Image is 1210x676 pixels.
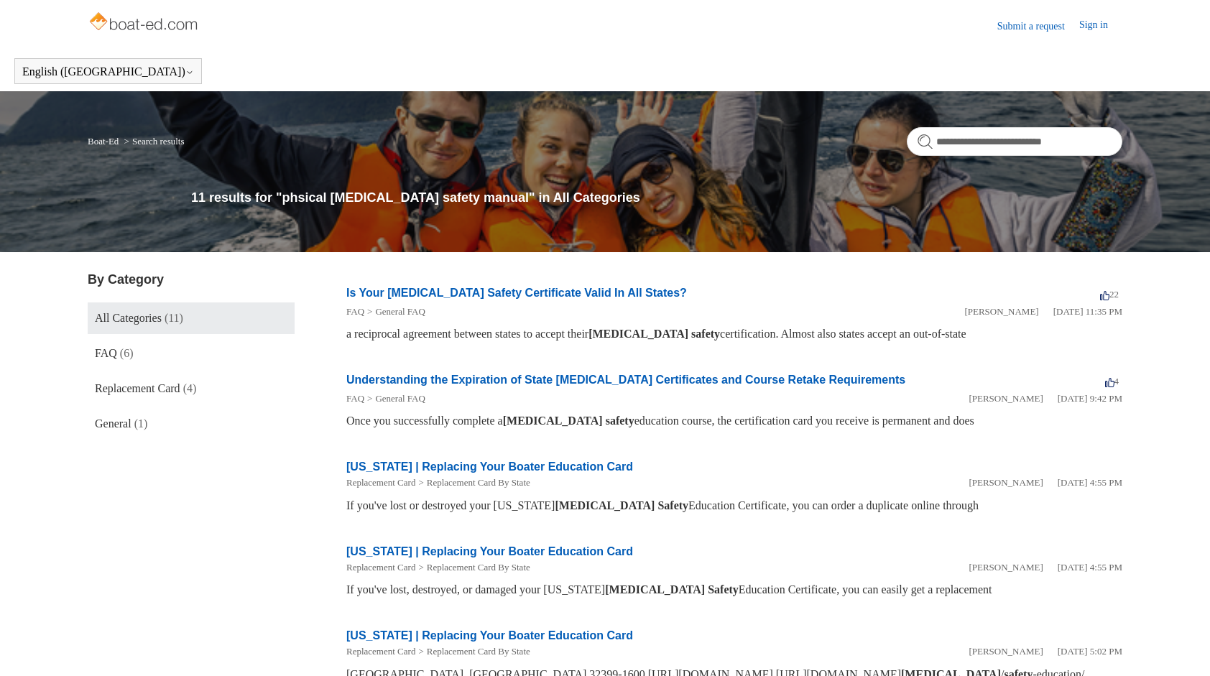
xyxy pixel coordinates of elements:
[964,305,1038,319] li: [PERSON_NAME]
[503,415,603,427] em: [MEDICAL_DATA]
[657,499,688,511] em: Safety
[427,477,530,488] a: Replacement Card By State
[346,306,364,317] a: FAQ
[1105,376,1119,386] span: 4
[346,497,1122,514] div: If you've lost or destroyed your [US_STATE] Education Certificate, you can order a duplicate onli...
[134,417,148,430] span: (1)
[183,382,197,394] span: (4)
[346,392,364,406] li: FAQ
[415,560,530,575] li: Replacement Card By State
[346,305,364,319] li: FAQ
[346,476,415,490] li: Replacement Card
[346,477,415,488] a: Replacement Card
[1162,628,1199,665] div: Live chat
[606,415,634,427] em: safety
[95,417,131,430] span: General
[346,646,415,657] a: Replacement Card
[121,136,185,147] li: Search results
[555,499,655,511] em: [MEDICAL_DATA]
[95,382,180,394] span: Replacement Card
[415,476,530,490] li: Replacement Card By State
[708,583,739,596] em: Safety
[165,312,183,324] span: (11)
[375,393,425,404] a: General FAQ
[588,328,688,340] em: [MEDICAL_DATA]
[88,302,295,334] a: All Categories (11)
[907,127,1122,156] input: Search
[191,188,1122,208] h1: 11 results for "phsical [MEDICAL_DATA] safety manual" in All Categories
[415,644,530,659] li: Replacement Card By State
[346,325,1122,343] div: a reciprocal agreement between states to accept their certification. Almost also states accept an...
[346,545,633,557] a: [US_STATE] | Replacing Your Boater Education Card
[346,644,415,659] li: Replacement Card
[427,646,530,657] a: Replacement Card By State
[997,19,1079,34] a: Submit a request
[1058,393,1122,404] time: 03/16/2022, 21:42
[88,9,202,37] img: Boat-Ed Help Center home page
[691,328,720,340] em: safety
[969,560,1043,575] li: [PERSON_NAME]
[22,65,194,78] button: English ([GEOGRAPHIC_DATA])
[346,393,364,404] a: FAQ
[1100,289,1119,300] span: 22
[346,560,415,575] li: Replacement Card
[427,562,530,573] a: Replacement Card By State
[88,136,121,147] li: Boat-Ed
[969,392,1043,406] li: [PERSON_NAME]
[1053,306,1122,317] time: 04/01/2022, 23:35
[346,562,415,573] a: Replacement Card
[88,408,295,440] a: General (1)
[1058,646,1122,657] time: 05/21/2024, 17:02
[346,629,633,642] a: [US_STATE] | Replacing Your Boater Education Card
[1058,477,1122,488] time: 05/21/2024, 16:55
[88,136,119,147] a: Boat-Ed
[88,373,295,404] a: Replacement Card (4)
[95,347,117,359] span: FAQ
[346,460,633,473] a: [US_STATE] | Replacing Your Boater Education Card
[120,347,134,359] span: (6)
[605,583,705,596] em: [MEDICAL_DATA]
[88,270,295,290] h3: By Category
[88,338,295,369] a: FAQ (6)
[1079,17,1122,34] a: Sign in
[346,581,1122,598] div: If you've lost, destroyed, or damaged your [US_STATE] Education Certificate, you can easily get a...
[364,392,425,406] li: General FAQ
[346,287,687,299] a: Is Your [MEDICAL_DATA] Safety Certificate Valid In All States?
[346,374,905,386] a: Understanding the Expiration of State [MEDICAL_DATA] Certificates and Course Retake Requirements
[364,305,425,319] li: General FAQ
[969,644,1043,659] li: [PERSON_NAME]
[969,476,1043,490] li: [PERSON_NAME]
[346,412,1122,430] div: Once you successfully complete a education course, the certification card you receive is permanen...
[1058,562,1122,573] time: 05/22/2024, 16:55
[95,312,162,324] span: All Categories
[375,306,425,317] a: General FAQ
